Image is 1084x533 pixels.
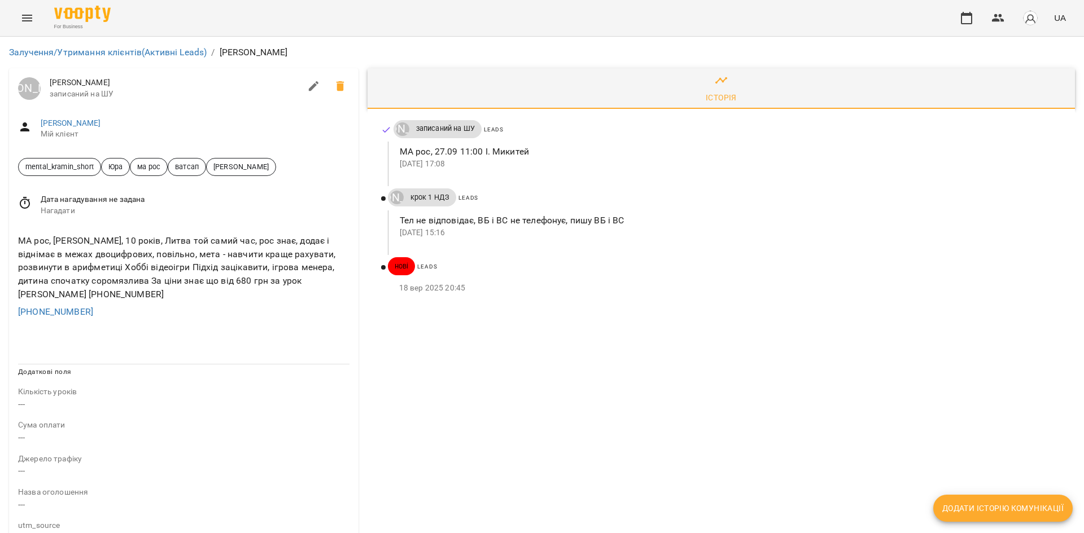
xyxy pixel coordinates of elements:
[18,498,349,512] p: ---
[50,77,300,89] span: [PERSON_NAME]
[9,46,1075,59] nav: breadcrumb
[1050,7,1070,28] button: UA
[19,161,100,172] span: mental_kramin_short
[417,263,437,270] span: Leads
[102,161,129,172] span: Юра
[220,46,288,59] p: [PERSON_NAME]
[390,191,404,204] div: Юрій Тимочко
[400,214,1057,227] p: Тел не відповідає, ВБ і ВС не телефонує, пишу ВБ і ВС
[484,126,504,133] span: Leads
[18,464,349,478] p: ---
[388,261,416,271] span: нові
[16,232,352,303] div: МА рос, [PERSON_NAME], 10 років, Литва той самий час, рос знає, додає і віднімає в межах двоцифро...
[41,194,349,205] span: Дата нагадування не задана
[41,118,101,127] a: [PERSON_NAME]
[18,386,349,398] p: field-description
[168,161,206,172] span: ватсап
[1054,12,1066,24] span: UA
[207,161,276,172] span: [PERSON_NAME]
[388,191,404,204] a: [PERSON_NAME]
[9,47,207,58] a: Залучення/Утримання клієнтів(Активні Leads)
[404,192,456,202] span: крок 1 НДЗ
[933,495,1073,522] button: Додати історію комунікації
[400,227,1057,239] p: [DATE] 15:16
[396,122,409,136] div: Юрій Тимочко
[18,520,349,531] p: field-description
[130,161,167,172] span: ма рос
[1022,10,1038,26] img: avatar_s.png
[706,91,737,104] div: Історія
[399,283,1057,294] p: 18 вер 2025 20:45
[50,89,300,100] span: записаний на ШУ
[41,205,349,217] span: Нагадати
[942,501,1064,515] span: Додати історію комунікації
[18,420,349,431] p: field-description
[18,453,349,465] p: field-description
[18,306,93,317] a: [PHONE_NUMBER]
[18,431,349,444] p: ---
[409,124,482,134] span: записаний на ШУ
[41,129,349,140] span: Мій клієнт
[400,145,1057,158] p: МА рос, 27.09 11:00 І. Микитей
[18,398,349,411] p: ---
[211,46,215,59] li: /
[54,6,111,22] img: Voopty Logo
[394,122,409,136] a: [PERSON_NAME]
[18,77,41,100] div: Юрій Тимочко
[14,5,41,32] button: Menu
[18,487,349,498] p: field-description
[54,23,111,30] span: For Business
[18,368,71,376] span: Додаткові поля
[18,77,41,100] a: [PERSON_NAME]
[458,195,478,201] span: Leads
[400,158,1057,170] p: [DATE] 17:08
